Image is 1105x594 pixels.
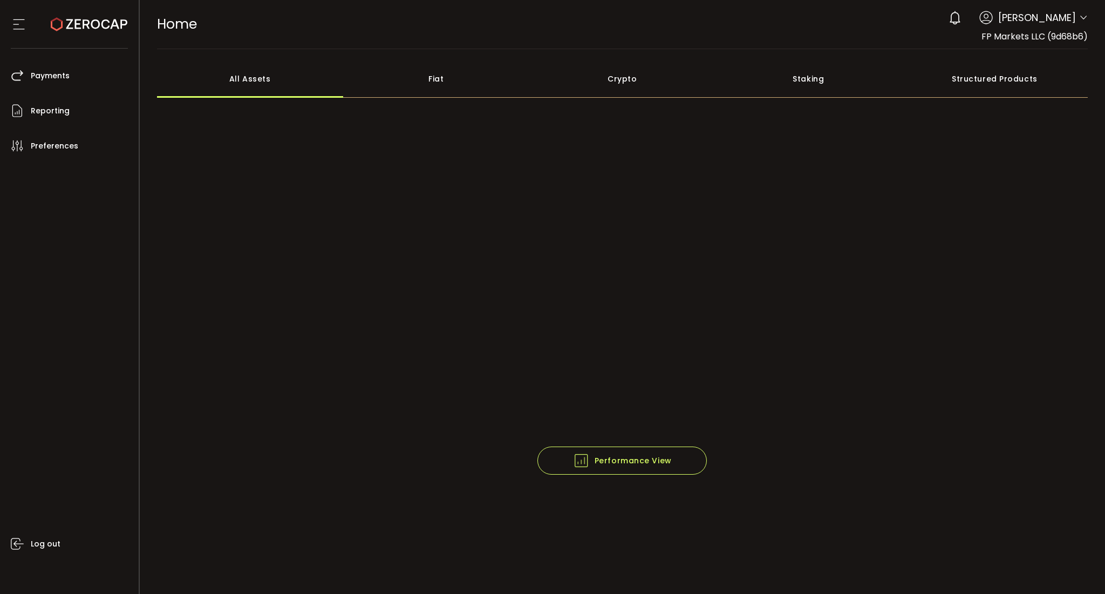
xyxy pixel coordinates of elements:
span: [PERSON_NAME] [998,10,1076,25]
span: Reporting [31,103,70,119]
div: Fiat [343,60,529,98]
span: Payments [31,68,70,84]
span: Performance View [573,453,672,469]
button: Performance View [537,447,707,475]
span: Home [157,15,197,33]
span: FP Markets LLC (9d68b6) [981,30,1088,43]
div: Structured Products [902,60,1088,98]
div: Staking [715,60,902,98]
span: Log out [31,536,60,552]
div: Crypto [529,60,715,98]
div: All Assets [157,60,343,98]
span: Preferences [31,138,78,154]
